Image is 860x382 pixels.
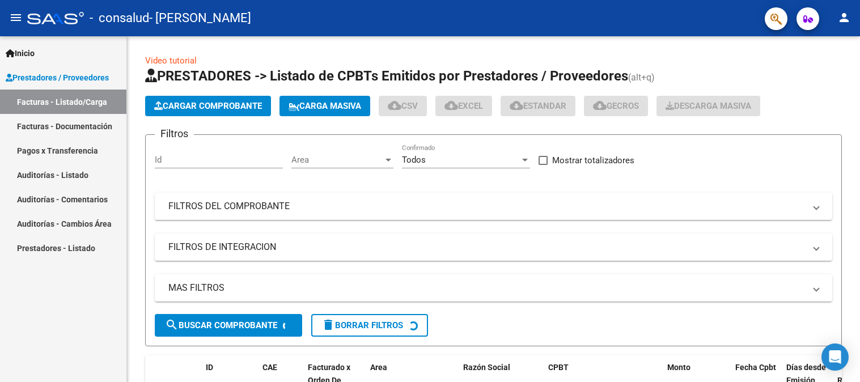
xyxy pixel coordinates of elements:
[388,101,418,111] span: CSV
[291,155,383,165] span: Area
[289,101,361,111] span: Carga Masiva
[9,11,23,24] mat-icon: menu
[155,193,832,220] mat-expansion-panel-header: FILTROS DEL COMPROBANTE
[593,101,639,111] span: Gecros
[155,314,302,337] button: Buscar Comprobante
[628,72,655,83] span: (alt+q)
[548,363,569,372] span: CPBT
[262,363,277,372] span: CAE
[370,363,387,372] span: Area
[837,11,851,24] mat-icon: person
[501,96,575,116] button: Estandar
[463,363,510,372] span: Razón Social
[444,101,483,111] span: EXCEL
[155,126,194,142] h3: Filtros
[402,155,426,165] span: Todos
[593,99,607,112] mat-icon: cloud_download
[154,101,262,111] span: Cargar Comprobante
[90,6,149,31] span: - consalud
[552,154,634,167] span: Mostrar totalizadores
[165,318,179,332] mat-icon: search
[168,241,805,253] mat-panel-title: FILTROS DE INTEGRACION
[321,318,335,332] mat-icon: delete
[145,68,628,84] span: PRESTADORES -> Listado de CPBTs Emitidos por Prestadores / Proveedores
[735,363,776,372] span: Fecha Cpbt
[155,274,832,302] mat-expansion-panel-header: MAS FILTROS
[168,282,805,294] mat-panel-title: MAS FILTROS
[510,101,566,111] span: Estandar
[145,96,271,116] button: Cargar Comprobante
[149,6,251,31] span: - [PERSON_NAME]
[279,96,370,116] button: Carga Masiva
[444,99,458,112] mat-icon: cloud_download
[656,96,760,116] button: Descarga Masiva
[379,96,427,116] button: CSV
[388,99,401,112] mat-icon: cloud_download
[6,47,35,60] span: Inicio
[435,96,492,116] button: EXCEL
[165,320,277,330] span: Buscar Comprobante
[311,314,428,337] button: Borrar Filtros
[584,96,648,116] button: Gecros
[206,363,213,372] span: ID
[656,96,760,116] app-download-masive: Descarga masiva de comprobantes (adjuntos)
[821,343,849,371] div: Open Intercom Messenger
[667,363,690,372] span: Monto
[510,99,523,112] mat-icon: cloud_download
[145,56,197,66] a: Video tutorial
[666,101,751,111] span: Descarga Masiva
[155,234,832,261] mat-expansion-panel-header: FILTROS DE INTEGRACION
[168,200,805,213] mat-panel-title: FILTROS DEL COMPROBANTE
[6,71,109,84] span: Prestadores / Proveedores
[321,320,403,330] span: Borrar Filtros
